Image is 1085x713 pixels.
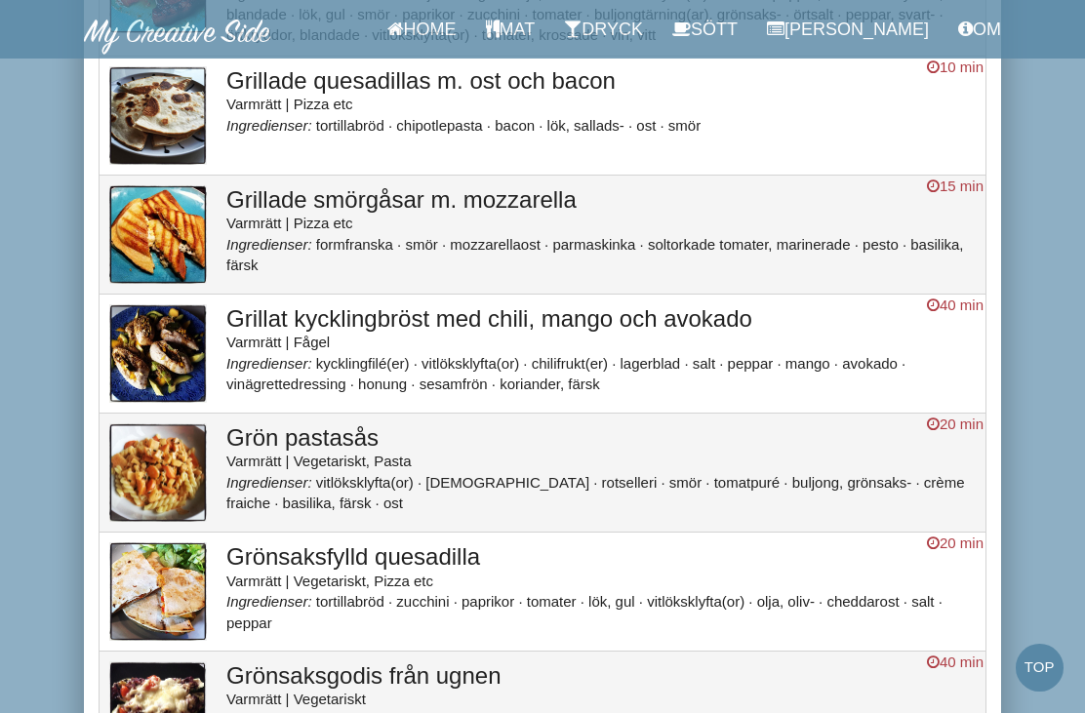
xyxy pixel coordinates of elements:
[532,355,617,372] li: chilifrukt(er)
[785,355,838,372] li: mango
[109,66,207,165] img: bild_27.jpg
[927,652,984,672] div: 40 min
[420,376,496,392] li: sesamfrön
[226,376,354,392] li: vinägrettedressing
[927,533,984,553] div: 20 min
[422,355,527,372] li: vitlöksklyfta(or)
[792,474,920,491] li: buljong, grönsaks-
[316,355,418,372] li: kycklingfilé(er)
[84,20,271,55] img: MyCreativeSide
[396,117,491,134] li: chipotlepasta
[109,542,207,641] img: bild_184.jpg
[226,187,976,213] h3: Grillade smörgåsar m. mozzarella
[842,355,905,372] li: avokado
[109,185,207,284] img: bild_25.jpg
[316,474,422,491] li: vitlöksklyfta(or)
[109,423,207,523] img: bild_420.jpg
[226,571,976,591] div: Varmrätt | Vegetariskt, Pizza etc
[621,355,689,372] li: lagerblad
[927,295,984,315] div: 40 min
[500,376,600,392] li: koriander, färsk
[226,451,976,471] div: Varmrätt | Vegetariskt, Pasta
[757,593,824,610] li: olja, oliv-
[226,689,976,709] div: Varmrätt | Vegetariskt
[226,213,976,233] div: Varmrätt | Pizza etc
[316,117,392,134] li: tortillabröd
[226,117,312,134] i: Ingredienser:
[714,474,788,491] li: tomatpuré
[450,236,548,253] li: mozzarellaost
[462,593,523,610] li: paprikor
[927,414,984,434] div: 20 min
[527,593,584,610] li: tomater
[668,117,701,134] li: smör
[226,544,976,570] h3: Grönsaksfylld quesadilla
[588,593,643,610] li: lök, gul
[383,495,403,511] li: ost
[396,593,458,610] li: zucchini
[547,117,633,134] li: lök, sallads-
[226,236,312,253] i: Ingredienser:
[226,614,272,631] li: peppar
[927,57,984,77] div: 10 min
[109,304,207,403] img: bild_370.jpg
[226,94,976,114] div: Varmrätt | Pizza etc
[636,117,663,134] li: ost
[1016,644,1064,692] a: Top
[283,495,380,511] li: basilika, färsk
[425,474,597,491] li: [DEMOGRAPHIC_DATA]
[316,593,392,610] li: tortillabröd
[226,68,976,94] h3: Grillade quesadillas m. ost och bacon
[226,425,976,451] h3: Grön pastasås
[552,236,643,253] li: parmaskinka
[226,663,976,689] h3: Grönsaksgodis från ugnen
[226,332,976,352] div: Varmrätt | Fågel
[226,306,976,332] h3: Grillat kycklingbröst med chili, mango och avokado
[927,176,984,196] div: 15 min
[316,236,402,253] li: formfranska
[911,593,943,610] li: salt
[226,474,312,491] i: Ingredienser:
[826,593,907,610] li: cheddarost
[602,474,665,491] li: rotselleri
[226,355,312,372] i: Ingredienser:
[495,117,542,134] li: bacon
[405,236,446,253] li: smör
[648,236,859,253] li: soltorkade tomater, marinerade
[647,593,752,610] li: vitlöksklyfta(or)
[669,474,710,491] li: smör
[728,355,782,372] li: peppar
[358,376,415,392] li: honung
[226,593,312,610] i: Ingredienser:
[693,355,724,372] li: salt
[863,236,906,253] li: pesto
